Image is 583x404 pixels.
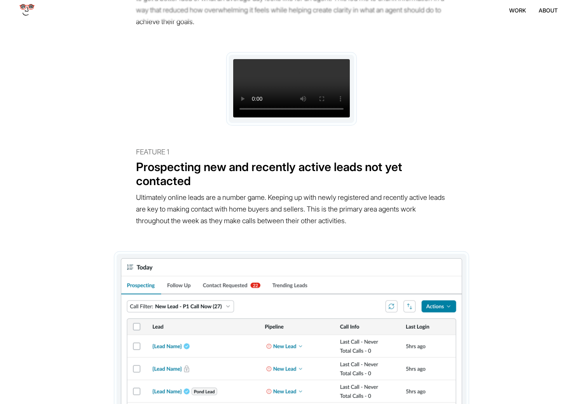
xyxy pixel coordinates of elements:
[136,146,447,160] p: Feature 1
[136,160,447,188] h5: Prospecting new and recently active leads not yet contacted
[509,7,526,14] li: work
[539,7,558,14] li: about
[136,188,447,231] p: Ultimately online leads are a number game. Keeping up with newly registered and recently active l...
[503,1,532,20] a: work
[533,1,564,20] a: about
